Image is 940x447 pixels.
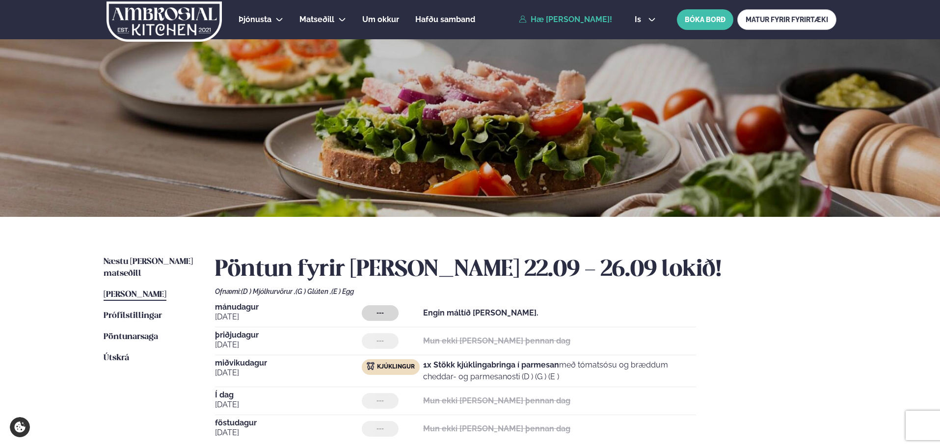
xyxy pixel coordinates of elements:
[423,396,570,405] strong: Mun ekki [PERSON_NAME] þennan dag
[295,288,331,295] span: (G ) Glúten ,
[331,288,354,295] span: (E ) Egg
[104,333,158,341] span: Pöntunarsaga
[299,15,334,24] span: Matseðill
[215,339,362,351] span: [DATE]
[362,15,399,24] span: Um okkur
[215,419,362,427] span: föstudagur
[423,359,696,383] p: með tómatsósu og bræddum cheddar- og parmesanosti (D ) (G ) (E )
[376,397,384,405] span: ---
[215,303,362,311] span: mánudagur
[215,391,362,399] span: Í dag
[367,362,375,370] img: chicken.svg
[104,258,193,278] span: Næstu [PERSON_NAME] matseðill
[104,312,162,320] span: Prófílstillingar
[627,16,664,24] button: is
[376,425,384,433] span: ---
[362,14,399,26] a: Um okkur
[215,367,362,379] span: [DATE]
[415,14,475,26] a: Hafðu samband
[215,311,362,323] span: [DATE]
[677,9,733,30] button: BÓKA BORÐ
[10,417,30,437] a: Cookie settings
[215,288,836,295] div: Ofnæmi:
[215,399,362,411] span: [DATE]
[377,363,415,371] span: Kjúklingur
[415,15,475,24] span: Hafðu samband
[215,427,362,439] span: [DATE]
[737,9,836,30] a: MATUR FYRIR FYRIRTÆKI
[104,310,162,322] a: Prófílstillingar
[239,15,271,24] span: Þjónusta
[239,14,271,26] a: Þjónusta
[299,14,334,26] a: Matseðill
[215,256,836,284] h2: Pöntun fyrir [PERSON_NAME] 22.09 - 26.09 lokið!
[376,337,384,345] span: ---
[519,15,612,24] a: Hæ [PERSON_NAME]!
[376,309,384,317] span: ---
[104,331,158,343] a: Pöntunarsaga
[104,352,129,364] a: Útskrá
[423,424,570,433] strong: Mun ekki [PERSON_NAME] þennan dag
[423,360,559,369] strong: 1x Stökk kjúklingabringa í parmesan
[215,359,362,367] span: miðvikudagur
[106,1,223,42] img: logo
[635,16,644,24] span: is
[423,336,570,345] strong: Mun ekki [PERSON_NAME] þennan dag
[104,289,166,301] a: [PERSON_NAME]
[104,354,129,362] span: Útskrá
[241,288,295,295] span: (D ) Mjólkurvörur ,
[104,290,166,299] span: [PERSON_NAME]
[104,256,195,280] a: Næstu [PERSON_NAME] matseðill
[423,308,538,317] strong: Engin máltíð [PERSON_NAME].
[215,331,362,339] span: þriðjudagur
